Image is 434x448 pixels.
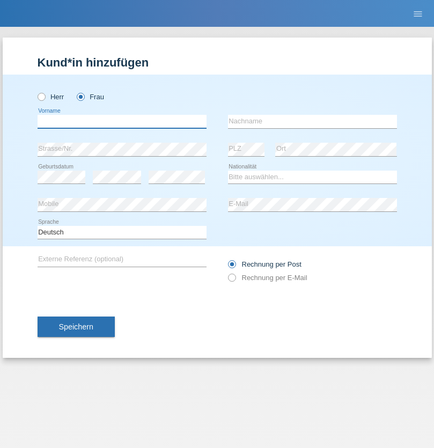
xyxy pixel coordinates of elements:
label: Rechnung per E-Mail [228,274,307,282]
input: Rechnung per E-Mail [228,274,235,287]
input: Herr [38,93,45,100]
label: Herr [38,93,64,101]
i: menu [413,9,423,19]
label: Frau [77,93,104,101]
label: Rechnung per Post [228,260,301,268]
a: menu [407,10,429,17]
span: Speichern [59,322,93,331]
button: Speichern [38,317,115,337]
input: Rechnung per Post [228,260,235,274]
h1: Kund*in hinzufügen [38,56,397,69]
input: Frau [77,93,84,100]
